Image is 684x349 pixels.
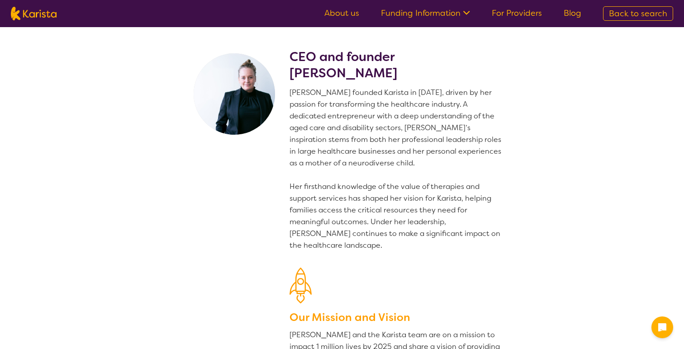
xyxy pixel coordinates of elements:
h2: CEO and founder [PERSON_NAME] [290,49,505,81]
h3: Our Mission and Vision [290,309,505,325]
span: Back to search [609,8,667,19]
a: Back to search [603,6,673,21]
img: Our Mission [290,268,312,303]
img: Karista logo [11,7,57,20]
p: [PERSON_NAME] founded Karista in [DATE], driven by her passion for transforming the healthcare in... [290,87,505,251]
a: Funding Information [381,8,470,19]
a: Blog [564,8,581,19]
a: For Providers [492,8,542,19]
a: About us [324,8,359,19]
